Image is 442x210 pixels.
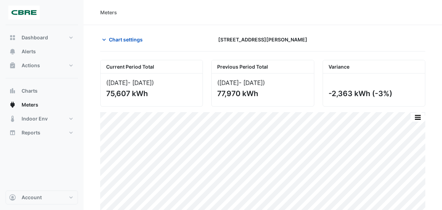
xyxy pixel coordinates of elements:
span: [STREET_ADDRESS][PERSON_NAME] [218,36,307,43]
span: Dashboard [22,34,48,41]
img: Company Logo [8,6,40,20]
button: Alerts [6,45,78,59]
app-icon: Meters [9,101,16,108]
app-icon: Alerts [9,48,16,55]
div: Variance [323,60,425,73]
div: Meters [100,9,117,16]
span: Chart settings [109,36,143,43]
span: Indoor Env [22,115,48,122]
span: Charts [22,87,38,94]
app-icon: Indoor Env [9,115,16,122]
span: - [DATE] [239,79,263,86]
div: Current Period Total [101,60,203,73]
span: Account [22,194,42,201]
button: Meters [6,98,78,112]
app-icon: Actions [9,62,16,69]
app-icon: Charts [9,87,16,94]
app-icon: Reports [9,129,16,136]
button: Reports [6,126,78,140]
span: Actions [22,62,40,69]
button: Indoor Env [6,112,78,126]
div: 75,607 kWh [106,89,196,98]
button: More Options [411,113,425,122]
app-icon: Dashboard [9,34,16,41]
div: 77,970 kWh [217,89,307,98]
span: - [DATE] [128,79,152,86]
div: ([DATE] ) [217,79,308,86]
span: Meters [22,101,38,108]
div: Previous Period Total [212,60,314,73]
button: Account [6,190,78,204]
div: ([DATE] ) [106,79,197,86]
button: Dashboard [6,31,78,45]
span: Reports [22,129,40,136]
button: Actions [6,59,78,72]
button: Chart settings [100,33,147,46]
span: Alerts [22,48,36,55]
div: -2,363 kWh (-3%) [329,89,418,98]
button: Charts [6,84,78,98]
